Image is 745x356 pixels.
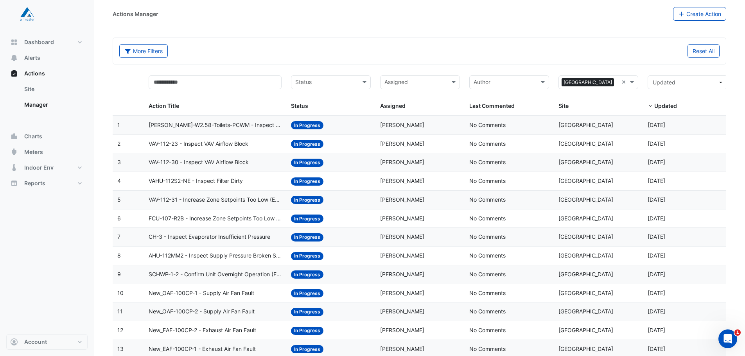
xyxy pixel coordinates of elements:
[117,290,124,296] span: 10
[24,148,43,156] span: Meters
[558,140,613,147] span: [GEOGRAPHIC_DATA]
[117,308,123,315] span: 11
[469,159,506,165] span: No Comments
[10,164,18,172] app-icon: Indoor Env
[469,140,506,147] span: No Comments
[9,6,45,22] img: Company Logo
[6,34,88,50] button: Dashboard
[24,164,54,172] span: Indoor Env
[6,50,88,66] button: Alerts
[558,233,613,240] span: [GEOGRAPHIC_DATA]
[648,345,665,352] span: 2025-10-13T10:02:17.000
[558,271,613,277] span: [GEOGRAPHIC_DATA]
[380,252,424,259] span: [PERSON_NAME]
[469,215,506,222] span: No Comments
[10,38,18,46] app-icon: Dashboard
[653,79,675,86] span: Updated
[648,159,665,165] span: 2025-10-13T13:50:07.289
[149,345,256,354] span: New_EAF-100CP-1 - Exhaust Air Fan Fault
[291,121,323,129] span: In Progress
[558,102,569,109] span: Site
[688,44,720,58] button: Reset All
[117,345,124,352] span: 13
[117,177,121,184] span: 4
[469,327,506,333] span: No Comments
[469,233,506,240] span: No Comments
[149,140,248,148] span: VAV-112-23 - Inspect VAV Airflow Block
[291,196,323,204] span: In Progress
[673,7,727,21] button: Create Action
[10,132,18,140] app-icon: Charts
[558,196,613,203] span: [GEOGRAPHIC_DATA]
[380,308,424,315] span: [PERSON_NAME]
[648,140,665,147] span: 2025-10-13T13:50:21.191
[469,196,506,203] span: No Comments
[117,159,121,165] span: 3
[149,289,254,298] span: New_OAF-100CP-1 - Supply Air Fan Fault
[24,38,54,46] span: Dashboard
[291,140,323,148] span: In Progress
[24,179,45,187] span: Reports
[291,233,323,242] span: In Progress
[119,44,168,58] button: More Filters
[648,327,665,333] span: 2025-10-13T10:02:23.926
[291,159,323,167] span: In Progress
[117,233,120,240] span: 7
[648,271,665,277] span: 2025-10-13T10:02:43.214
[6,66,88,81] button: Actions
[18,81,88,97] a: Site
[117,252,121,259] span: 8
[380,327,424,333] span: [PERSON_NAME]
[380,159,424,165] span: [PERSON_NAME]
[24,54,40,62] span: Alerts
[149,270,282,279] span: SCHWP-1-2 - Confirm Unit Overnight Operation (Energy Waste)
[380,215,424,222] span: [PERSON_NAME]
[6,144,88,160] button: Meters
[291,345,323,353] span: In Progress
[18,97,88,113] a: Manager
[117,327,123,333] span: 12
[6,81,88,116] div: Actions
[6,129,88,144] button: Charts
[291,215,323,223] span: In Progress
[558,122,613,128] span: [GEOGRAPHIC_DATA]
[10,179,18,187] app-icon: Reports
[149,177,243,186] span: VAHU-112S2-NE - Inspect Filter Dirty
[117,271,121,277] span: 9
[24,132,42,140] span: Charts
[718,329,737,348] iframe: Intercom live chat
[648,290,665,296] span: 2025-10-13T10:02:36.909
[117,140,120,147] span: 2
[558,177,613,184] span: [GEOGRAPHIC_DATA]
[291,102,308,109] span: Status
[291,270,323,279] span: In Progress
[380,122,424,128] span: [PERSON_NAME]
[291,252,323,260] span: In Progress
[117,122,120,128] span: 1
[562,78,614,87] span: [GEOGRAPHIC_DATA]
[149,121,282,130] span: [PERSON_NAME]-W2.58-Toilets-PCWM - Inspect Flatlined Water Sub-Meter
[291,327,323,335] span: In Progress
[149,214,282,223] span: FCU-107-R2B - Increase Zone Setpoints Too Low (Energy Saving)
[558,290,613,296] span: [GEOGRAPHIC_DATA]
[648,215,665,222] span: 2025-10-13T13:49:43.098
[10,148,18,156] app-icon: Meters
[380,271,424,277] span: [PERSON_NAME]
[654,102,677,109] span: Updated
[558,215,613,222] span: [GEOGRAPHIC_DATA]
[149,326,256,335] span: New_EAF-100CP-2 - Exhaust Air Fan Fault
[648,122,665,128] span: 2025-10-13T13:50:26.020
[149,307,255,316] span: New_OAF-100CP-2 - Supply Air Fan Fault
[648,233,665,240] span: 2025-10-13T13:49:18.915
[380,140,424,147] span: [PERSON_NAME]
[648,308,665,315] span: 2025-10-13T10:02:31.191
[10,70,18,77] app-icon: Actions
[734,329,741,336] span: 1
[648,196,665,203] span: 2025-10-13T13:49:53.906
[6,160,88,175] button: Indoor Env
[113,10,158,18] div: Actions Manager
[380,345,424,352] span: [PERSON_NAME]
[558,327,613,333] span: [GEOGRAPHIC_DATA]
[469,271,506,277] span: No Comments
[648,252,665,259] span: 2025-10-13T10:02:51.183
